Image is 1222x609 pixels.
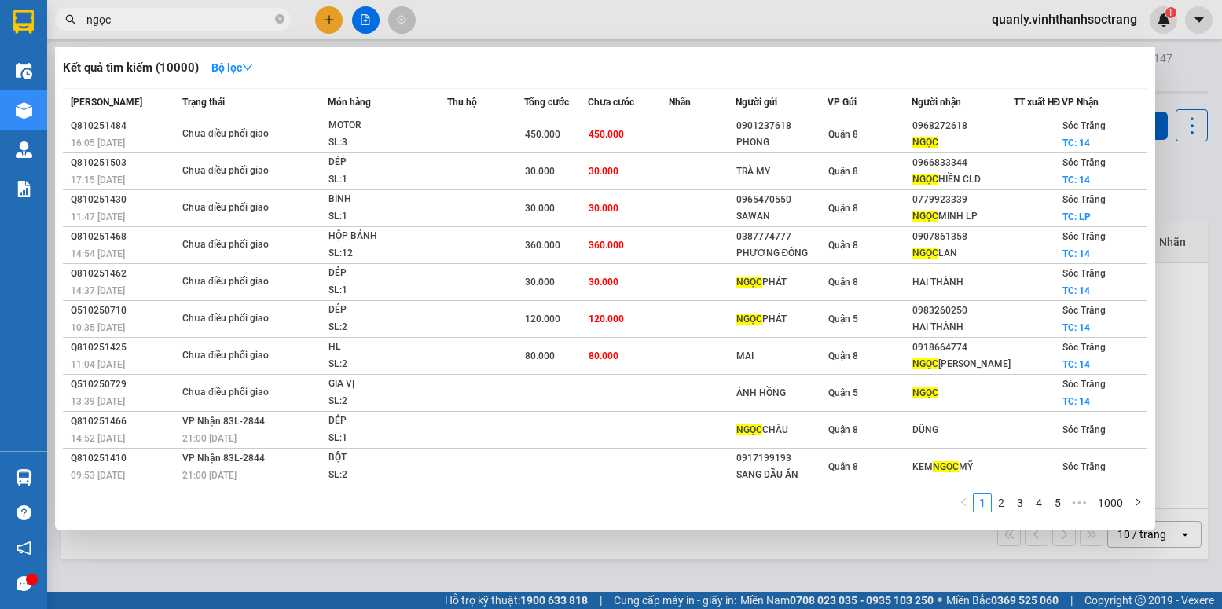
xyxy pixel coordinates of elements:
[1128,493,1147,512] li: Next Page
[736,134,827,151] div: PHONG
[828,129,858,140] span: Quận 8
[736,245,827,262] div: PHƯƠNG ĐÔNG
[1062,379,1106,390] span: Sóc Trăng
[736,208,827,225] div: SAWAN
[182,200,300,217] div: Chưa điều phối giao
[182,416,265,427] span: VP Nhận 83L-2844
[1062,174,1090,185] span: TC: 14
[182,453,265,464] span: VP Nhận 83L-2844
[71,138,125,149] span: 16:05 [DATE]
[912,208,1012,225] div: MINH LP
[669,97,691,108] span: Nhãn
[1067,493,1092,512] span: •••
[828,166,858,177] span: Quận 8
[912,422,1012,438] div: DŨNG
[828,424,858,435] span: Quận 8
[71,211,125,222] span: 11:47 [DATE]
[993,494,1010,512] a: 2
[912,459,1012,475] div: KEM MỸ
[1062,194,1106,205] span: Sóc Trăng
[912,211,938,222] span: NGỌC
[71,174,125,185] span: 17:15 [DATE]
[182,310,300,328] div: Chưa điều phối giao
[912,171,1012,188] div: HIỀN CLD
[1049,494,1066,512] a: 5
[912,387,938,398] span: NGỌC
[525,166,555,177] span: 30.000
[912,319,1012,336] div: HAI THÀNH
[912,274,1012,291] div: HAI THÀNH
[1062,305,1106,316] span: Sóc Trăng
[589,277,618,288] span: 30.000
[736,467,827,483] div: SANG DẦU ĂN
[16,181,32,197] img: solution-icon
[71,248,125,259] span: 14:54 [DATE]
[912,118,1012,134] div: 0968272618
[182,384,300,402] div: Chưa điều phối giao
[182,470,237,481] span: 21:00 [DATE]
[71,266,178,282] div: Q810251462
[328,356,446,373] div: SL: 2
[589,240,624,251] span: 360.000
[1093,494,1128,512] a: 1000
[71,413,178,430] div: Q810251466
[1062,157,1106,168] span: Sóc Trăng
[736,277,762,288] span: NGỌC
[1062,359,1090,370] span: TC: 14
[328,117,446,134] div: MOTOR
[328,282,446,299] div: SL: 1
[447,97,477,108] span: Thu hộ
[912,229,1012,245] div: 0907861358
[589,203,618,214] span: 30.000
[211,61,253,74] strong: Bộ lọc
[828,277,858,288] span: Quận 8
[912,137,938,148] span: NGỌC
[1062,268,1106,279] span: Sóc Trăng
[828,97,857,108] span: VP Gửi
[954,493,973,512] li: Previous Page
[182,273,300,291] div: Chưa điều phối giao
[16,141,32,158] img: warehouse-icon
[589,129,624,140] span: 450.000
[828,461,858,472] span: Quận 8
[933,461,959,472] span: NGỌC
[1092,493,1128,512] li: 1000
[328,208,446,226] div: SL: 1
[525,203,555,214] span: 30.000
[1011,493,1029,512] li: 3
[736,311,827,328] div: PHÁT
[736,314,762,325] span: NGỌC
[182,433,237,444] span: 21:00 [DATE]
[959,497,968,507] span: left
[1030,494,1048,512] a: 4
[525,240,560,251] span: 360.000
[525,350,555,361] span: 80.000
[71,155,178,171] div: Q810251503
[71,470,125,481] span: 09:53 [DATE]
[1062,248,1090,259] span: TC: 14
[736,424,762,435] span: NGỌC
[65,14,76,25] span: search
[736,422,827,438] div: CHÂU
[71,229,178,245] div: Q810251468
[17,541,31,556] span: notification
[328,376,446,393] div: GIA VỊ
[1062,322,1090,333] span: TC: 14
[1067,493,1092,512] li: Next 5 Pages
[13,10,34,34] img: logo-vxr
[524,97,569,108] span: Tổng cước
[525,129,560,140] span: 450.000
[17,576,31,591] span: message
[17,505,31,520] span: question-circle
[328,97,371,108] span: Món hàng
[71,192,178,208] div: Q810251430
[328,302,446,319] div: DÉP
[1133,497,1143,507] span: right
[589,350,618,361] span: 80.000
[71,450,178,467] div: Q810251410
[275,13,284,28] span: close-circle
[736,118,827,134] div: 0901237618
[828,387,858,398] span: Quận 5
[589,166,618,177] span: 30.000
[525,277,555,288] span: 30.000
